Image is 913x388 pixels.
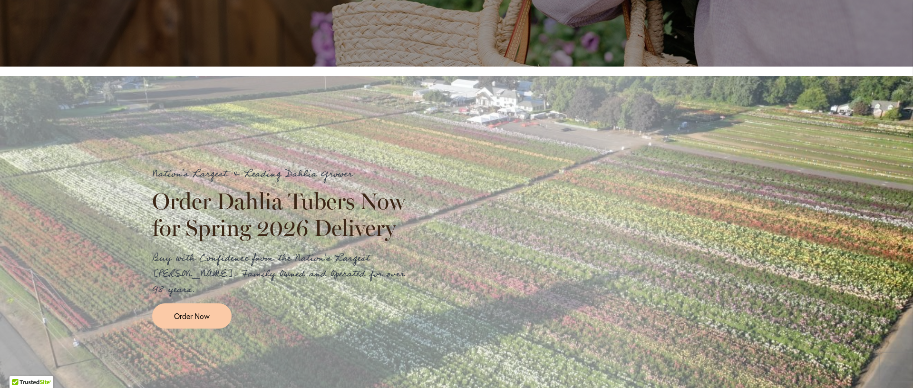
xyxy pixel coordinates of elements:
[152,251,414,298] p: Buy with Confidence from the Nation's Largest [PERSON_NAME]. Family Owned and Operated for over 9...
[152,188,414,241] h2: Order Dahlia Tubers Now for Spring 2026 Delivery
[152,303,232,329] a: Order Now
[174,310,210,321] span: Order Now
[152,166,414,182] p: Nation's Largest & Leading Dahlia Grower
